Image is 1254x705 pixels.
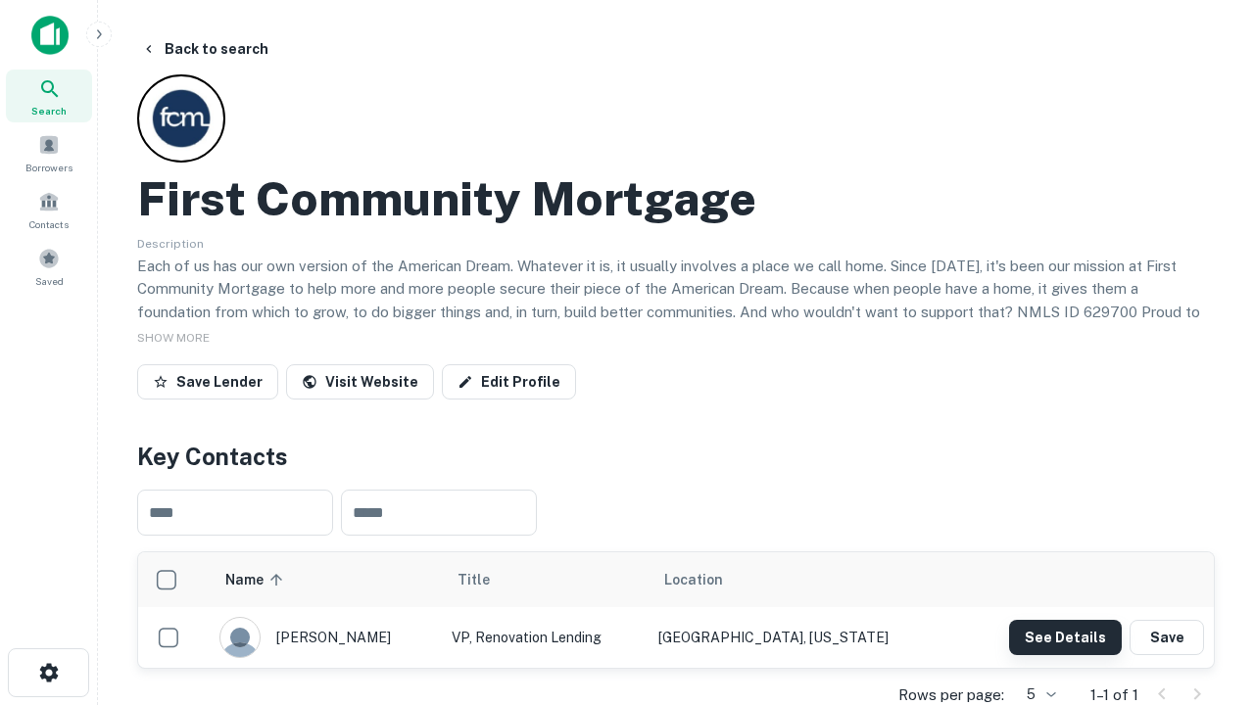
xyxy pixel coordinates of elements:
span: Location [664,568,723,591]
th: Title [442,552,649,607]
th: Location [649,552,952,607]
a: Edit Profile [442,364,576,399]
td: VP, Renovation Lending [442,607,649,668]
button: Save Lender [137,364,278,399]
span: Borrowers [25,160,72,175]
td: [GEOGRAPHIC_DATA], [US_STATE] [649,607,952,668]
span: Saved [35,273,64,289]
p: Each of us has our own version of the American Dream. Whatever it is, it usually involves a place... [137,255,1215,347]
div: [PERSON_NAME] [219,617,432,658]
iframe: Chat Widget [1156,486,1254,580]
button: Save [1130,620,1204,655]
span: Contacts [29,216,69,232]
button: See Details [1009,620,1122,655]
div: scrollable content [138,552,1214,668]
button: Back to search [133,31,276,67]
a: Contacts [6,183,92,236]
span: Title [458,568,515,591]
th: Name [210,552,442,607]
span: Name [225,568,289,591]
span: Description [137,237,204,251]
a: Search [6,70,92,122]
a: Saved [6,240,92,293]
span: Search [31,103,67,118]
img: 9c8pery4andzj6ohjkjp54ma2 [220,618,260,657]
img: capitalize-icon.png [31,16,69,55]
span: SHOW MORE [137,331,210,345]
a: Borrowers [6,126,92,179]
h4: Key Contacts [137,439,1215,474]
a: Visit Website [286,364,434,399]
h2: First Community Mortgage [137,170,756,227]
